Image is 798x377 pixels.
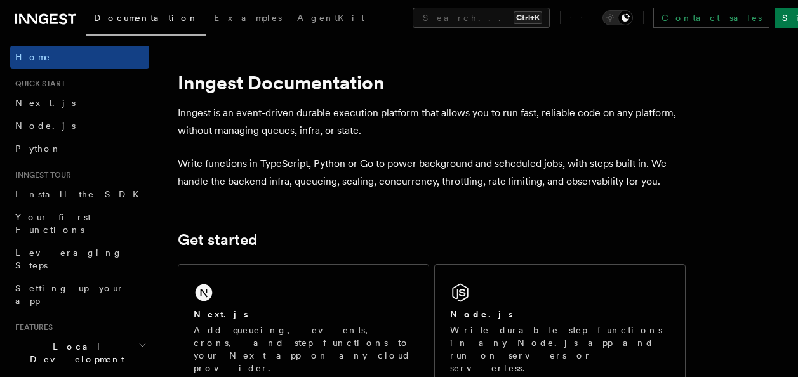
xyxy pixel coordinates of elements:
span: Node.js [15,121,76,131]
a: Contact sales [653,8,769,28]
a: Setting up your app [10,277,149,312]
a: Examples [206,4,289,34]
span: Examples [214,13,282,23]
a: Node.js [10,114,149,137]
a: Leveraging Steps [10,241,149,277]
p: Write durable step functions in any Node.js app and run on servers or serverless. [450,324,670,374]
p: Write functions in TypeScript, Python or Go to power background and scheduled jobs, with steps bu... [178,155,686,190]
a: Documentation [86,4,206,36]
span: Next.js [15,98,76,108]
a: Install the SDK [10,183,149,206]
a: Python [10,137,149,160]
span: Local Development [10,340,138,366]
span: Your first Functions [15,212,91,235]
button: Search...Ctrl+K [413,8,550,28]
h2: Node.js [450,308,513,321]
span: Inngest tour [10,170,71,180]
h1: Inngest Documentation [178,71,686,94]
span: AgentKit [297,13,364,23]
span: Documentation [94,13,199,23]
span: Features [10,322,53,333]
button: Local Development [10,335,149,371]
span: Install the SDK [15,189,147,199]
p: Inngest is an event-driven durable execution platform that allows you to run fast, reliable code ... [178,104,686,140]
span: Leveraging Steps [15,248,123,270]
span: Home [15,51,51,63]
a: Next.js [10,91,149,114]
span: Setting up your app [15,283,124,306]
a: AgentKit [289,4,372,34]
button: Toggle dark mode [602,10,633,25]
kbd: Ctrl+K [514,11,542,24]
span: Quick start [10,79,65,89]
span: Python [15,143,62,154]
a: Get started [178,231,257,249]
a: Home [10,46,149,69]
h2: Next.js [194,308,248,321]
a: Your first Functions [10,206,149,241]
p: Add queueing, events, crons, and step functions to your Next app on any cloud provider. [194,324,413,374]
